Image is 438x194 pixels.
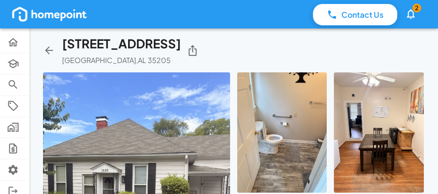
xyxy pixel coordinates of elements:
[401,3,420,25] button: 2
[11,5,88,23] img: homepoint_logo_white.png
[412,4,421,12] span: 2
[334,72,424,192] img: 1759767895205-mipcabu1fqo.jpg
[341,9,383,20] p: Contact Us
[237,72,327,192] img: 1759767888219-fdfenckzcgf.jpg
[62,55,171,66] p: [GEOGRAPHIC_DATA] , AL 35205
[62,36,181,52] h5: [STREET_ADDRESS]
